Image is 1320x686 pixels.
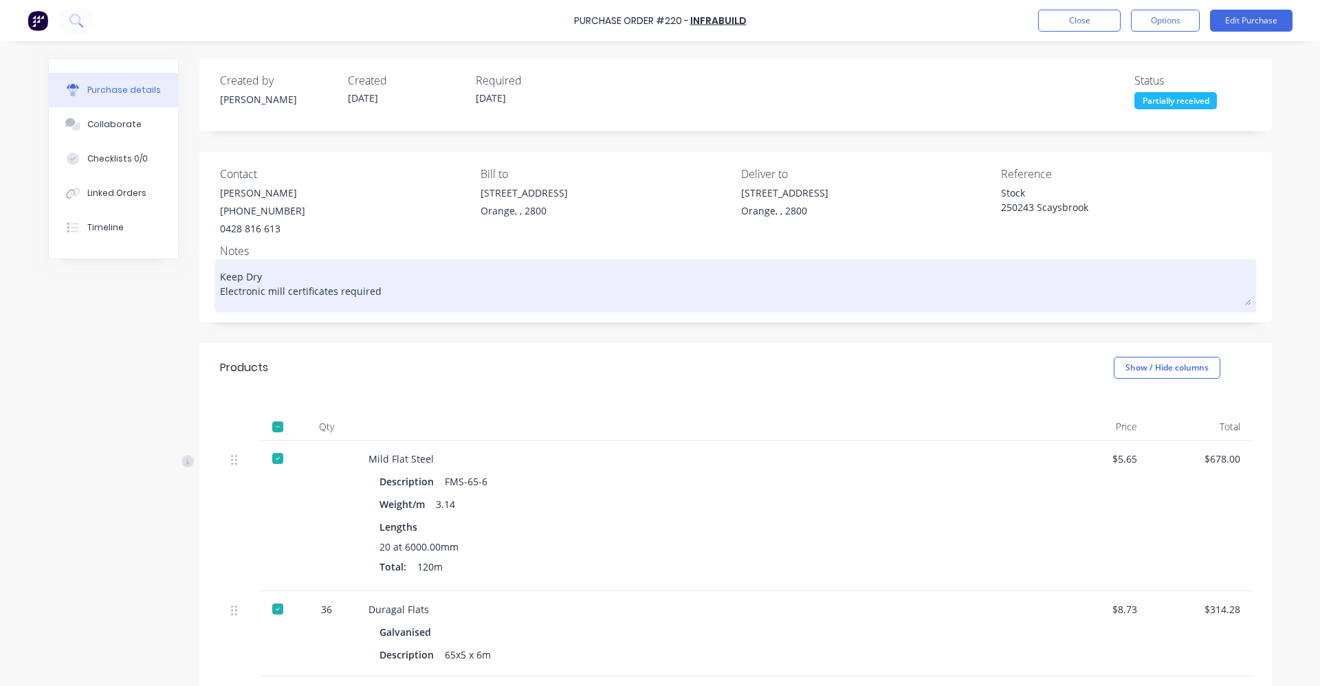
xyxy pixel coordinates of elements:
[1001,186,1173,217] textarea: Stock 250243 Scaysbrook
[379,520,417,534] span: Lengths
[49,73,178,107] button: Purchase details
[27,10,48,31] img: Factory
[1134,72,1251,89] div: Status
[220,72,337,89] div: Created by
[220,92,337,107] div: [PERSON_NAME]
[87,153,148,165] div: Checklists 0/0
[220,221,305,236] div: 0428 816 613
[49,176,178,210] button: Linked Orders
[87,118,142,131] div: Collaborate
[379,472,445,491] div: Description
[87,221,124,234] div: Timeline
[379,645,445,665] div: Description
[1131,10,1200,32] button: Options
[220,359,268,376] div: Products
[1114,357,1220,379] button: Show / Hide columns
[348,72,465,89] div: Created
[1159,452,1240,466] div: $678.00
[49,107,178,142] button: Collaborate
[307,602,346,617] div: 36
[445,472,487,491] div: FMS-65-6
[481,203,568,218] div: Orange, , 2800
[741,186,828,200] div: [STREET_ADDRESS]
[49,142,178,176] button: Checklists 0/0
[741,166,991,182] div: Deliver to
[436,494,455,514] div: 3.14
[220,263,1251,305] textarea: Keep Dry Electronic mill certificates required
[220,243,1251,259] div: Notes
[49,210,178,245] button: Timeline
[87,187,146,199] div: Linked Orders
[368,602,1034,617] div: Duragal Flats
[379,494,436,514] div: Weight/m
[445,645,491,665] div: 65x5 x 6m
[220,166,470,182] div: Contact
[1210,10,1292,32] button: Edit Purchase
[220,186,305,200] div: [PERSON_NAME]
[87,84,161,96] div: Purchase details
[1038,10,1121,32] button: Close
[1134,92,1217,109] div: Partially received
[690,14,747,27] a: Infrabuild
[741,203,828,218] div: Orange, , 2800
[368,452,1034,466] div: Mild Flat Steel
[1056,602,1137,617] div: $8.73
[417,560,443,574] span: 120m
[1056,452,1137,466] div: $5.65
[574,14,689,28] div: Purchase Order #220 -
[481,186,568,200] div: [STREET_ADDRESS]
[379,622,437,642] div: Galvanised
[1045,413,1148,441] div: Price
[296,413,357,441] div: Qty
[1001,166,1251,182] div: Reference
[379,560,406,574] span: Total:
[379,540,459,554] span: 20 at 6000.00mm
[476,72,593,89] div: Required
[220,203,305,218] div: [PHONE_NUMBER]
[481,166,731,182] div: Bill to
[1148,413,1251,441] div: Total
[1159,602,1240,617] div: $314.28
